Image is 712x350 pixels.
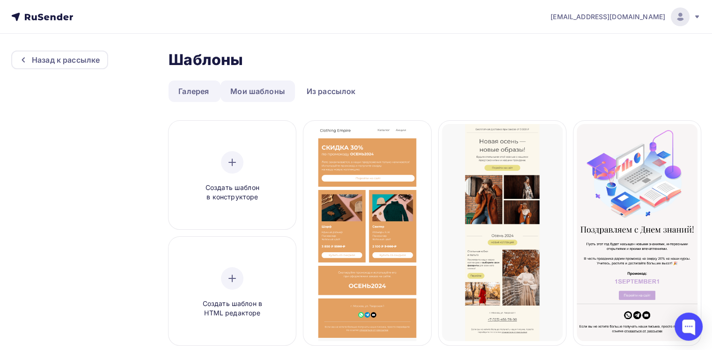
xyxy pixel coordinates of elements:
span: Создать шаблон в конструкторе [188,183,277,202]
span: [EMAIL_ADDRESS][DOMAIN_NAME] [551,12,665,22]
a: Мои шаблоны [220,80,295,102]
div: Назад к рассылке [32,54,100,66]
a: [EMAIL_ADDRESS][DOMAIN_NAME] [551,7,701,26]
span: Создать шаблон в HTML редакторе [188,299,277,318]
h2: Шаблоны [169,51,243,69]
a: Галерея [169,80,219,102]
a: Из рассылок [297,80,366,102]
